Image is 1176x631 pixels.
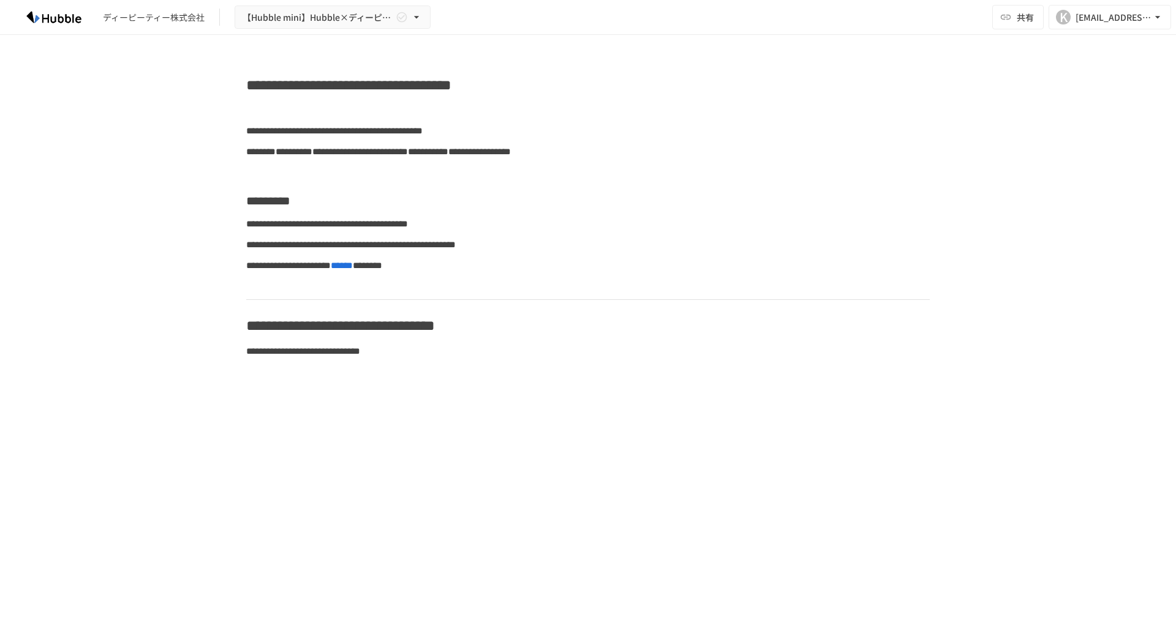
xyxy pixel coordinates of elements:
img: HzDRNkGCf7KYO4GfwKnzITak6oVsp5RHeZBEM1dQFiQ [15,7,93,27]
button: 【Hubble mini】Hubble×ディーピーティー株式会社様 オンボーディングプロジェクト [235,6,431,29]
button: 共有 [992,5,1044,29]
div: ディーピーティー株式会社 [103,11,205,24]
div: K [1056,10,1071,24]
div: [EMAIL_ADDRESS][DOMAIN_NAME] [1076,10,1151,25]
button: K[EMAIL_ADDRESS][DOMAIN_NAME] [1049,5,1171,29]
span: 共有 [1017,10,1034,24]
span: 【Hubble mini】Hubble×ディーピーティー株式会社様 オンボーディングプロジェクト [243,10,393,25]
